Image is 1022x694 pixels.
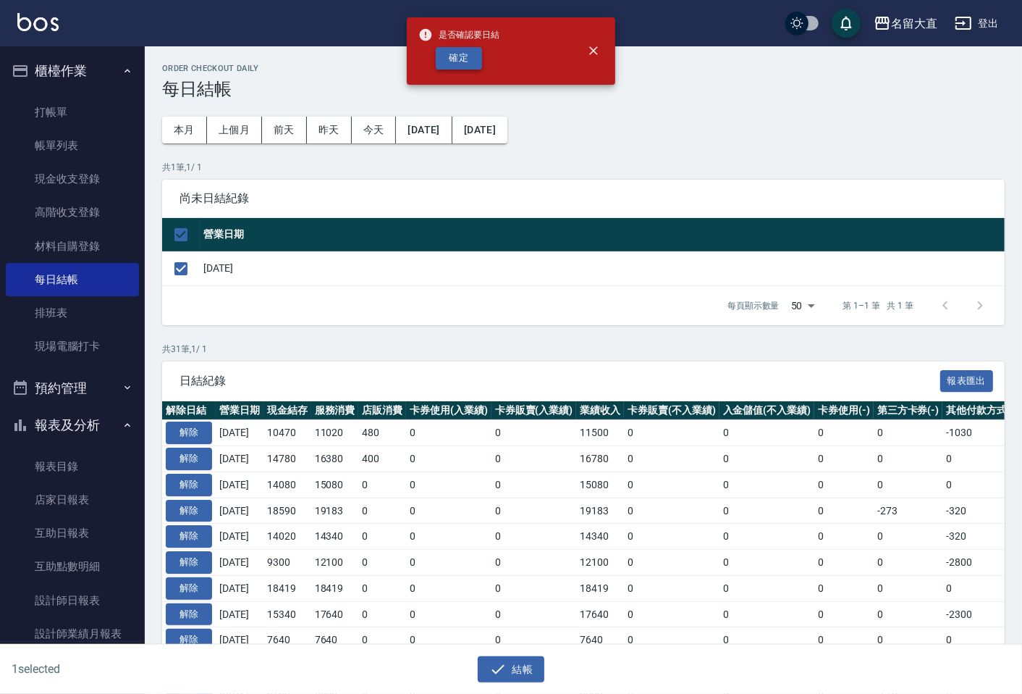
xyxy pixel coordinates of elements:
[6,483,139,517] a: 店家日報表
[17,13,59,31] img: Logo
[719,575,815,601] td: 0
[814,446,874,472] td: 0
[6,369,139,407] button: 預約管理
[491,420,577,446] td: 0
[942,472,1022,498] td: 0
[263,420,311,446] td: 10470
[311,601,359,627] td: 17640
[942,524,1022,550] td: -320
[6,296,139,330] a: 排班表
[949,10,1005,37] button: 登出
[263,472,311,498] td: 14080
[307,117,352,143] button: 昨天
[942,498,1022,524] td: -320
[166,603,212,626] button: 解除
[719,524,815,550] td: 0
[719,550,815,576] td: 0
[491,550,577,576] td: 0
[6,263,139,296] a: 每日結帳
[162,343,1005,356] p: 共 31 筆, 1 / 1
[814,524,874,550] td: 0
[406,472,491,498] td: 0
[263,401,311,420] th: 現金結存
[719,498,815,524] td: 0
[6,52,139,90] button: 櫃檯作業
[263,575,311,601] td: 18419
[406,575,491,601] td: 0
[6,550,139,583] a: 互助點數明細
[874,498,943,524] td: -273
[166,474,212,496] button: 解除
[166,525,212,548] button: 解除
[396,117,452,143] button: [DATE]
[6,330,139,363] a: 現場電腦打卡
[216,550,263,576] td: [DATE]
[6,162,139,196] a: 現金收支登錄
[6,450,139,483] a: 報表目錄
[624,627,719,653] td: 0
[162,64,1005,73] h2: Order checkout daily
[6,96,139,129] a: 打帳單
[814,401,874,420] th: 卡券使用(-)
[868,9,943,38] button: 名留大直
[6,517,139,550] a: 互助日報表
[814,601,874,627] td: 0
[814,550,874,576] td: 0
[180,191,987,206] span: 尚未日結紀錄
[358,498,406,524] td: 0
[785,286,820,325] div: 50
[6,196,139,229] a: 高階收支登錄
[406,420,491,446] td: 0
[576,472,624,498] td: 15080
[874,420,943,446] td: 0
[166,422,212,444] button: 解除
[6,406,139,444] button: 報表及分析
[12,660,253,678] h6: 1 selected
[576,601,624,627] td: 17640
[216,472,263,498] td: [DATE]
[263,524,311,550] td: 14020
[406,524,491,550] td: 0
[263,601,311,627] td: 15340
[166,448,212,470] button: 解除
[719,627,815,653] td: 0
[311,420,359,446] td: 11020
[940,373,994,387] a: 報表匯出
[624,550,719,576] td: 0
[216,498,263,524] td: [DATE]
[406,627,491,653] td: 0
[216,627,263,653] td: [DATE]
[576,550,624,576] td: 12100
[311,446,359,472] td: 16380
[578,35,609,67] button: close
[358,601,406,627] td: 0
[624,401,719,420] th: 卡券販賣(不入業績)
[6,617,139,651] a: 設計師業績月報表
[719,472,815,498] td: 0
[832,9,861,38] button: save
[942,601,1022,627] td: -2300
[162,79,1005,99] h3: 每日結帳
[942,550,1022,576] td: -2800
[719,401,815,420] th: 入金儲值(不入業績)
[624,446,719,472] td: 0
[874,446,943,472] td: 0
[843,299,913,312] p: 第 1–1 筆 共 1 筆
[814,498,874,524] td: 0
[358,524,406,550] td: 0
[200,218,1005,252] th: 營業日期
[216,575,263,601] td: [DATE]
[311,524,359,550] td: 14340
[216,420,263,446] td: [DATE]
[200,251,1005,285] td: [DATE]
[624,524,719,550] td: 0
[358,550,406,576] td: 0
[216,446,263,472] td: [DATE]
[942,446,1022,472] td: 0
[166,551,212,574] button: 解除
[624,601,719,627] td: 0
[406,401,491,420] th: 卡券使用(入業績)
[891,14,937,33] div: 名留大直
[491,401,577,420] th: 卡券販賣(入業績)
[814,575,874,601] td: 0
